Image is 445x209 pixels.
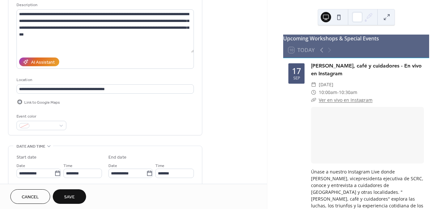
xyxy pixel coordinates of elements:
span: 10:00am [319,89,337,96]
a: Ver en vivo en Instagram [319,97,373,103]
div: ​ [311,81,316,89]
div: Location [17,77,193,83]
span: Time [63,162,72,169]
div: End date [108,154,127,161]
span: Date [17,162,25,169]
a: [PERSON_NAME], café y cuidadores - En vivo en Instagram [311,63,422,77]
span: Date [108,162,117,169]
div: AI Assistant [31,59,55,66]
span: - [337,89,339,96]
span: [DATE] [319,81,333,89]
button: Save [53,189,86,204]
div: ​ [311,96,316,104]
span: Link to Google Maps [24,99,60,106]
div: 17 [292,67,301,75]
span: Cancel [22,194,39,201]
span: 10:30am [339,89,357,96]
button: Cancel [10,189,50,204]
div: Event color [17,113,65,120]
div: Description [17,2,193,8]
div: Upcoming Workshops & Special Events [283,35,429,42]
div: ​ [311,89,316,96]
span: Save [64,194,75,201]
button: AI Assistant [19,57,59,66]
span: Date and time [17,143,45,150]
div: Start date [17,154,37,161]
span: Time [155,162,164,169]
div: Sep [293,76,300,80]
